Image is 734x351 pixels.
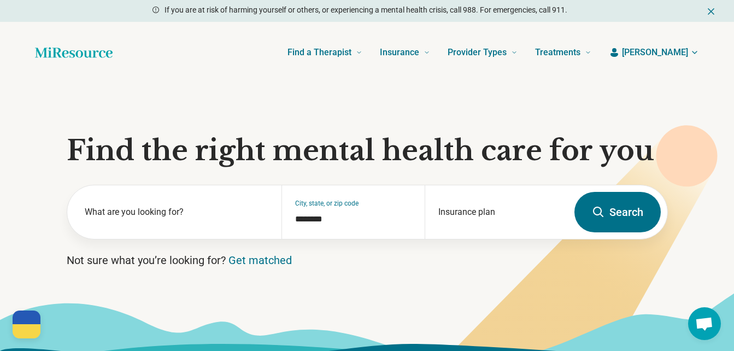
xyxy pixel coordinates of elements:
[706,4,717,17] button: Dismiss
[85,206,269,219] label: What are you looking for?
[535,45,580,60] span: Treatments
[448,31,518,74] a: Provider Types
[448,45,507,60] span: Provider Types
[35,42,113,63] a: Home page
[287,31,362,74] a: Find a Therapist
[609,46,699,59] button: [PERSON_NAME]
[622,46,688,59] span: [PERSON_NAME]
[228,254,292,267] a: Get matched
[574,192,661,232] button: Search
[165,4,567,16] p: If you are at risk of harming yourself or others, or experiencing a mental health crisis, call 98...
[380,45,419,60] span: Insurance
[67,134,668,167] h1: Find the right mental health care for you
[287,45,351,60] span: Find a Therapist
[380,31,430,74] a: Insurance
[688,307,721,340] div: Open chat
[535,31,591,74] a: Treatments
[67,253,668,268] p: Not sure what you’re looking for?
